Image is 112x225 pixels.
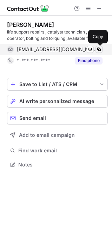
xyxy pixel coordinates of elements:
[7,29,108,42] div: life support repairs , catalyst technician , vaccum operator, bolting and torquing ,available for...
[7,112,108,124] button: Send email
[7,21,54,28] div: [PERSON_NAME]
[75,57,103,64] button: Reveal Button
[18,162,105,168] span: Notes
[19,132,75,138] span: Add to email campaign
[19,81,95,87] div: Save to List / ATS / CRM
[7,129,108,141] button: Add to email campaign
[19,115,46,121] span: Send email
[7,95,108,108] button: AI write personalized message
[7,146,108,156] button: Find work email
[7,160,108,170] button: Notes
[7,4,49,13] img: ContactOut v5.3.10
[18,147,105,154] span: Find work email
[17,46,97,53] span: [EMAIL_ADDRESS][DOMAIN_NAME]
[19,98,94,104] span: AI write personalized message
[7,78,108,91] button: save-profile-one-click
